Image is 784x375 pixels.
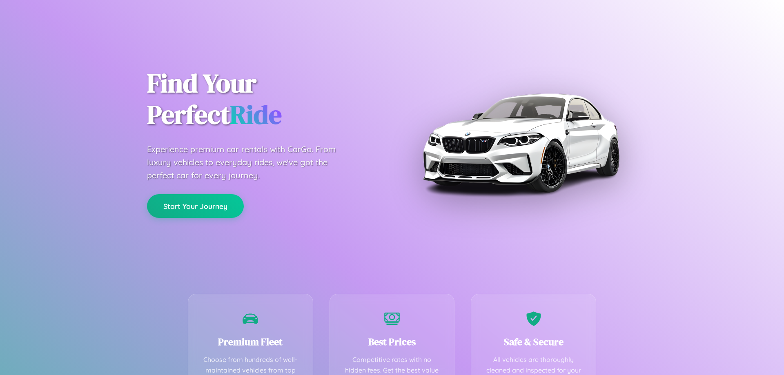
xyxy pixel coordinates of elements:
[419,41,623,245] img: Premium BMW car rental vehicle
[342,335,442,348] h3: Best Prices
[147,194,244,218] button: Start Your Journey
[483,335,584,348] h3: Safe & Secure
[230,97,282,132] span: Ride
[147,143,351,182] p: Experience premium car rentals with CarGo. From luxury vehicles to everyday rides, we've got the ...
[147,68,380,131] h1: Find Your Perfect
[200,335,301,348] h3: Premium Fleet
